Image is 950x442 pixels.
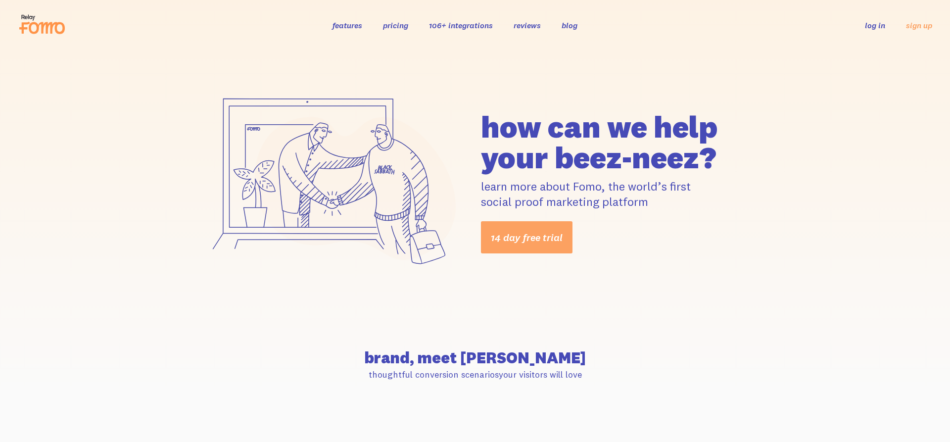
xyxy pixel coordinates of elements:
[514,20,541,30] a: reviews
[906,20,932,31] a: sign up
[562,20,577,30] a: blog
[199,369,751,380] p: thoughtful conversion scenarios your visitors will love
[481,111,751,173] h1: how can we help your beez-neez?
[865,20,885,30] a: log in
[199,350,751,366] h2: brand, meet [PERSON_NAME]
[429,20,493,30] a: 106+ integrations
[332,20,362,30] a: features
[481,221,572,253] a: 14 day free trial
[481,179,751,209] p: learn more about Fomo, the world’s first social proof marketing platform
[383,20,408,30] a: pricing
